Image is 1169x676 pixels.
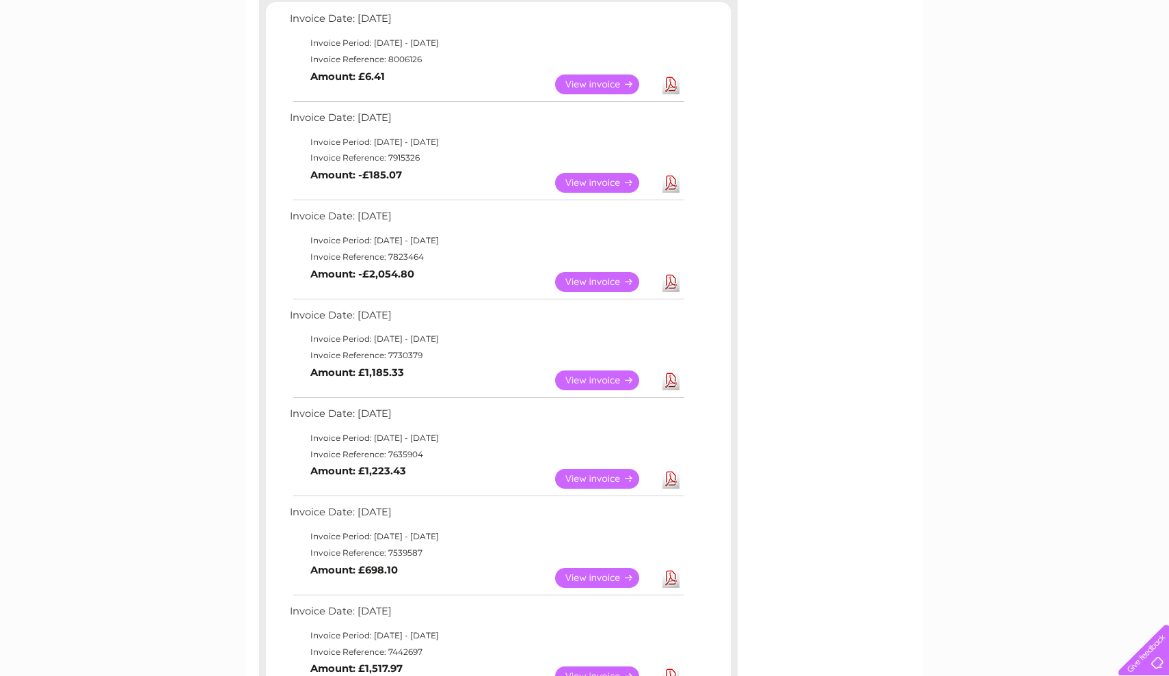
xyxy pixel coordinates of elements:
b: Amount: £698.10 [310,564,398,576]
a: Download [662,370,680,390]
td: Invoice Period: [DATE] - [DATE] [286,331,686,347]
b: Amount: -£185.07 [310,169,402,181]
a: Contact [1078,58,1112,68]
a: View [555,469,656,489]
td: Invoice Reference: 8006126 [286,51,686,68]
div: Clear Business is a trading name of Verastar Limited (registered in [GEOGRAPHIC_DATA] No. 3667643... [263,8,909,66]
td: Invoice Date: [DATE] [286,109,686,134]
b: Amount: £1,185.33 [310,366,404,379]
a: Download [662,469,680,489]
a: Telecoms [1001,58,1042,68]
b: Amount: £1,223.43 [310,465,406,477]
td: Invoice Date: [DATE] [286,602,686,627]
a: View [555,370,656,390]
a: Water [928,58,954,68]
td: Invoice Period: [DATE] - [DATE] [286,627,686,644]
td: Invoice Date: [DATE] [286,207,686,232]
a: View [555,272,656,292]
a: Download [662,173,680,193]
td: Invoice Period: [DATE] - [DATE] [286,430,686,446]
td: Invoice Date: [DATE] [286,405,686,430]
a: Blog [1050,58,1070,68]
td: Invoice Period: [DATE] - [DATE] [286,134,686,150]
a: 0333 014 3131 [911,7,1006,24]
td: Invoice Reference: 7915326 [286,150,686,166]
b: Amount: £6.41 [310,70,385,83]
td: Invoice Reference: 7635904 [286,446,686,463]
a: Log out [1124,58,1156,68]
td: Invoice Reference: 7730379 [286,347,686,364]
td: Invoice Period: [DATE] - [DATE] [286,528,686,545]
td: Invoice Period: [DATE] - [DATE] [286,232,686,249]
a: Download [662,568,680,588]
td: Invoice Date: [DATE] [286,306,686,332]
a: Download [662,272,680,292]
td: Invoice Reference: 7539587 [286,545,686,561]
img: logo.png [41,36,111,77]
td: Invoice Period: [DATE] - [DATE] [286,35,686,51]
b: Amount: £1,517.97 [310,662,403,675]
a: Download [662,75,680,94]
td: Invoice Reference: 7823464 [286,249,686,265]
a: Energy [963,58,993,68]
b: Amount: -£2,054.80 [310,268,414,280]
td: Invoice Date: [DATE] [286,10,686,35]
a: View [555,173,656,193]
td: Invoice Reference: 7442697 [286,644,686,660]
td: Invoice Date: [DATE] [286,503,686,528]
a: View [555,75,656,94]
a: View [555,568,656,588]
